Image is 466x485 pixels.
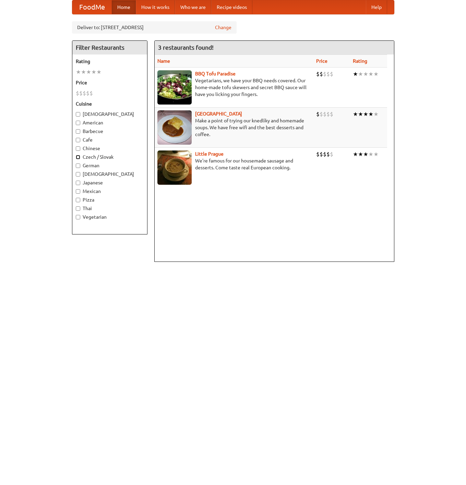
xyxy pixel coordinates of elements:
li: ★ [353,110,358,118]
li: ★ [358,150,363,158]
input: German [76,163,80,168]
label: Pizza [76,196,144,203]
input: Czech / Slovak [76,155,80,159]
label: Chinese [76,145,144,152]
li: $ [330,110,333,118]
div: Deliver to: [STREET_ADDRESS] [72,21,237,34]
h4: Filter Restaurants [72,41,147,54]
input: [DEMOGRAPHIC_DATA] [76,112,80,117]
p: Make a point of trying our knedlíky and homemade soups. We have free wifi and the best desserts a... [157,117,311,138]
li: $ [316,70,320,78]
li: ★ [353,70,358,78]
input: [DEMOGRAPHIC_DATA] [76,172,80,177]
label: Mexican [76,188,144,195]
img: littleprague.jpg [157,150,192,185]
li: $ [83,89,86,97]
label: Cafe [76,136,144,143]
li: ★ [368,110,373,118]
h5: Rating [76,58,144,65]
h5: Price [76,79,144,86]
a: Name [157,58,170,64]
label: Japanese [76,179,144,186]
label: Thai [76,205,144,212]
li: $ [76,89,79,97]
li: $ [323,70,326,78]
li: ★ [81,68,86,76]
li: ★ [358,70,363,78]
li: ★ [363,150,368,158]
a: Recipe videos [211,0,252,14]
li: $ [323,150,326,158]
li: ★ [353,150,358,158]
label: Czech / Slovak [76,154,144,160]
li: $ [326,110,330,118]
li: $ [330,70,333,78]
li: ★ [363,110,368,118]
a: BBQ Tofu Paradise [195,71,236,76]
input: American [76,121,80,125]
li: ★ [358,110,363,118]
input: Thai [76,206,80,211]
li: ★ [363,70,368,78]
li: ★ [373,70,379,78]
li: $ [326,70,330,78]
input: Cafe [76,138,80,142]
li: $ [86,89,89,97]
li: $ [326,150,330,158]
li: ★ [368,150,373,158]
li: $ [323,110,326,118]
a: Price [316,58,327,64]
li: ★ [373,150,379,158]
input: Pizza [76,198,80,202]
ng-pluralize: 3 restaurants found! [158,44,214,51]
p: We're famous for our housemade sausage and desserts. Come taste real European cooking. [157,157,311,171]
input: Mexican [76,189,80,194]
a: Change [215,24,231,31]
a: Help [366,0,387,14]
li: ★ [86,68,91,76]
li: $ [320,70,323,78]
li: $ [320,110,323,118]
li: $ [330,150,333,158]
li: ★ [373,110,379,118]
label: Vegetarian [76,214,144,220]
input: Vegetarian [76,215,80,219]
li: $ [79,89,83,97]
label: Barbecue [76,128,144,135]
a: FoodMe [72,0,112,14]
li: ★ [91,68,96,76]
input: Japanese [76,181,80,185]
label: American [76,119,144,126]
h5: Cuisine [76,100,144,107]
a: Rating [353,58,367,64]
li: ★ [76,68,81,76]
li: ★ [96,68,101,76]
li: $ [316,150,320,158]
a: Who we are [175,0,211,14]
li: ★ [368,70,373,78]
a: How it works [136,0,175,14]
a: Home [112,0,136,14]
li: $ [89,89,93,97]
p: Vegetarians, we have your BBQ needs covered. Our home-made tofu skewers and secret BBQ sauce will... [157,77,311,98]
img: czechpoint.jpg [157,110,192,145]
a: [GEOGRAPHIC_DATA] [195,111,242,117]
img: tofuparadise.jpg [157,70,192,105]
a: Little Prague [195,151,224,157]
input: Chinese [76,146,80,151]
label: [DEMOGRAPHIC_DATA] [76,111,144,118]
li: $ [316,110,320,118]
li: $ [320,150,323,158]
input: Barbecue [76,129,80,134]
label: German [76,162,144,169]
label: [DEMOGRAPHIC_DATA] [76,171,144,178]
